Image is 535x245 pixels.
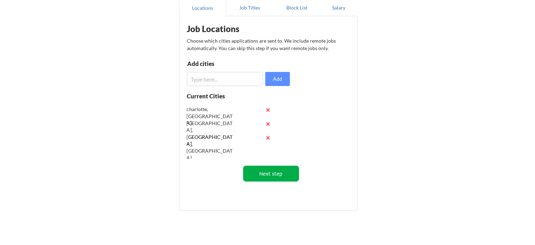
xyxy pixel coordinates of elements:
[243,166,299,182] button: Next step
[265,72,290,86] button: Add
[187,25,275,33] div: Job Locations
[187,37,349,52] div: Choose which cities applications are sent to. We include remote jobs automatically. You can skip ...
[187,61,260,67] div: Add cities
[187,120,233,147] div: [GEOGRAPHIC_DATA], [GEOGRAPHIC_DATA]
[187,106,233,127] div: charlotte, [GEOGRAPHIC_DATA]
[187,72,263,86] input: Type here...
[187,93,240,99] div: Current Cities
[187,134,233,161] div: [GEOGRAPHIC_DATA], [GEOGRAPHIC_DATA]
